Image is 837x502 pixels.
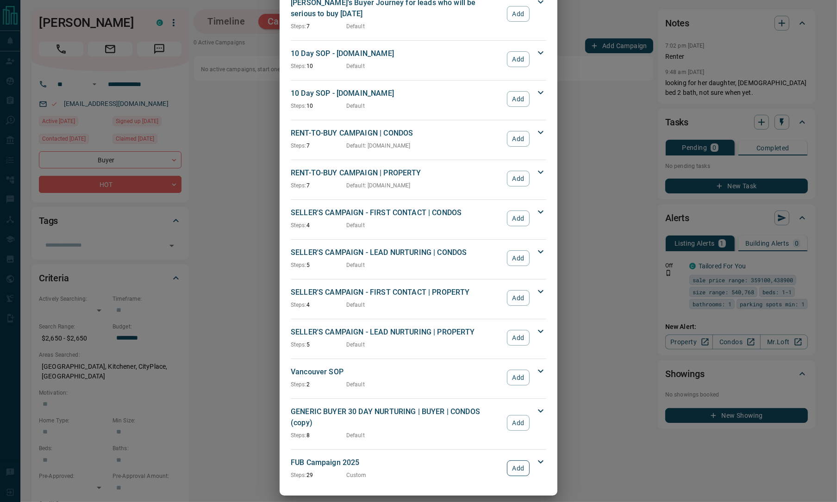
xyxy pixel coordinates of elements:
span: Steps: [291,143,306,149]
p: 5 [291,341,346,349]
button: Add [507,250,530,266]
button: Add [507,415,530,431]
p: Vancouver SOP [291,366,502,378]
button: Add [507,6,530,22]
span: Steps: [291,432,306,439]
p: 10 Day SOP - [DOMAIN_NAME] [291,48,502,59]
span: Steps: [291,381,306,388]
div: SELLER'S CAMPAIGN - LEAD NURTURING | CONDOSSteps:5DefaultAdd [291,245,546,271]
p: SELLER'S CAMPAIGN - LEAD NURTURING | PROPERTY [291,327,502,338]
div: 10 Day SOP - [DOMAIN_NAME]Steps:10DefaultAdd [291,46,546,72]
span: Steps: [291,182,306,189]
button: Add [507,171,530,186]
p: Default [346,431,365,440]
div: FUB Campaign 2025Steps:29CustomAdd [291,455,546,481]
p: FUB Campaign 2025 [291,457,502,468]
span: Steps: [291,302,306,308]
p: RENT-TO-BUY CAMPAIGN | CONDOS [291,128,502,139]
p: Default [346,341,365,349]
span: Steps: [291,222,306,229]
button: Add [507,91,530,107]
span: Steps: [291,23,306,30]
p: Default [346,221,365,229]
p: 10 Day SOP - [DOMAIN_NAME] [291,88,502,99]
p: Default [346,261,365,269]
p: 10 [291,62,346,70]
div: GENERIC BUYER 30 DAY NURTURING | BUYER | CONDOS (copy)Steps:8DefaultAdd [291,404,546,441]
p: 4 [291,221,346,229]
div: RENT-TO-BUY CAMPAIGN | CONDOSSteps:7Default: [DOMAIN_NAME]Add [291,126,546,152]
div: RENT-TO-BUY CAMPAIGN | PROPERTYSteps:7Default: [DOMAIN_NAME]Add [291,166,546,192]
p: SELLER'S CAMPAIGN - FIRST CONTACT | PROPERTY [291,287,502,298]
span: Steps: [291,472,306,478]
div: SELLER'S CAMPAIGN - FIRST CONTACT | PROPERTYSteps:4DefaultAdd [291,285,546,311]
button: Add [507,290,530,306]
div: 10 Day SOP - [DOMAIN_NAME]Steps:10DefaultAdd [291,86,546,112]
p: 29 [291,471,346,479]
p: Default [346,380,365,389]
button: Add [507,330,530,346]
span: Steps: [291,262,306,268]
span: Steps: [291,103,306,109]
p: Default : [DOMAIN_NAME] [346,181,411,190]
p: 7 [291,181,346,190]
p: 5 [291,261,346,269]
button: Add [507,370,530,385]
div: SELLER'S CAMPAIGN - FIRST CONTACT | CONDOSSteps:4DefaultAdd [291,205,546,231]
p: Default [346,22,365,31]
p: 2 [291,380,346,389]
span: Steps: [291,341,306,348]
p: Default [346,102,365,110]
button: Add [507,131,530,147]
p: Default : [DOMAIN_NAME] [346,142,411,150]
button: Add [507,460,530,476]
p: 7 [291,22,346,31]
p: Custom [346,471,367,479]
span: Steps: [291,63,306,69]
p: Default [346,62,365,70]
div: Vancouver SOPSteps:2DefaultAdd [291,365,546,390]
p: SELLER'S CAMPAIGN - FIRST CONTACT | CONDOS [291,207,502,218]
p: GENERIC BUYER 30 DAY NURTURING | BUYER | CONDOS (copy) [291,406,502,428]
p: RENT-TO-BUY CAMPAIGN | PROPERTY [291,167,502,179]
button: Add [507,211,530,226]
p: SELLER'S CAMPAIGN - LEAD NURTURING | CONDOS [291,247,502,258]
p: Default [346,301,365,309]
button: Add [507,51,530,67]
p: 4 [291,301,346,309]
p: 7 [291,142,346,150]
p: 10 [291,102,346,110]
p: 8 [291,431,346,440]
div: SELLER'S CAMPAIGN - LEAD NURTURING | PROPERTYSteps:5DefaultAdd [291,325,546,351]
